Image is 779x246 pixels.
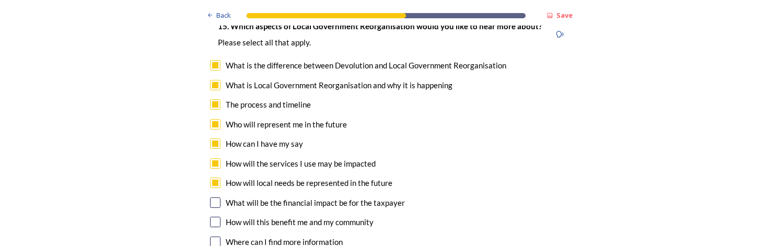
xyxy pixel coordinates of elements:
[556,10,573,20] strong: Save
[226,99,311,111] div: The process and timeline
[226,60,506,72] div: What is the difference between Devolution and Local Government Reorganisation
[216,10,231,20] span: Back
[226,177,392,189] div: How will local needs be represented in the future
[218,21,542,31] strong: 15. Which aspects of Local Government Reorganisation would you like to hear more about?
[218,37,542,48] p: Please select all that apply.
[226,216,374,228] div: How will this benefit me and my community
[226,119,347,131] div: Who will represent me in the future
[226,197,405,209] div: What will be the financial impact be for the taxpayer
[226,158,376,170] div: How will the services I use may be impacted
[226,79,452,91] div: What is Local Government Reorganisation and why it is happening
[226,138,303,150] div: How can I have my say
